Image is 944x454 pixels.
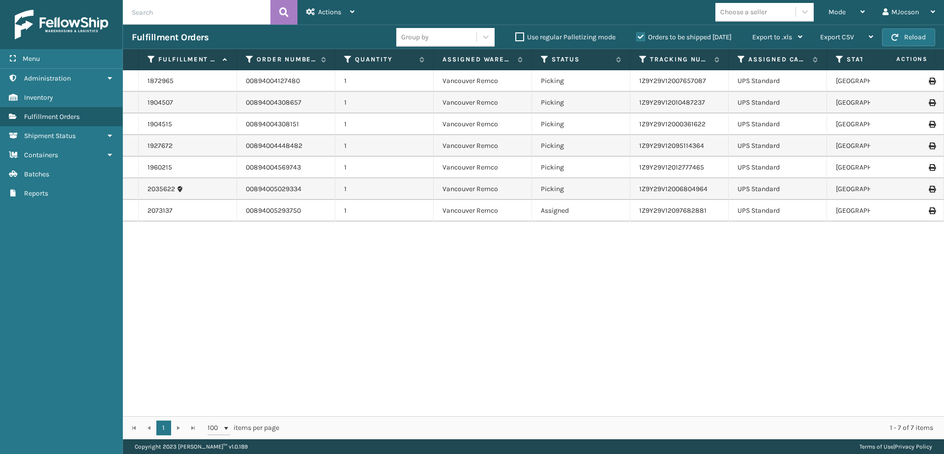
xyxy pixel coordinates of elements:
[434,178,532,200] td: Vancouver Remco
[532,157,630,178] td: Picking
[147,141,173,151] a: 1927672
[929,142,935,149] i: Print Label
[335,178,434,200] td: 1
[335,70,434,92] td: 1
[929,164,935,171] i: Print Label
[147,163,172,172] a: 1960215
[135,439,248,454] p: Copyright 2023 [PERSON_NAME]™ v 1.0.189
[847,55,906,64] label: State
[207,421,279,435] span: items per page
[147,206,173,216] a: 2073137
[355,55,414,64] label: Quantity
[147,119,172,129] a: 1904515
[895,443,932,450] a: Privacy Policy
[442,55,513,64] label: Assigned Warehouse
[532,92,630,113] td: Picking
[639,77,706,85] a: 1Z9Y29V12007657087
[15,10,108,39] img: logo
[158,55,218,64] label: Fulfillment Order Id
[827,92,925,113] td: [GEOGRAPHIC_DATA]
[434,157,532,178] td: Vancouver Remco
[827,113,925,135] td: [GEOGRAPHIC_DATA]
[237,178,335,200] td: 00894005029334
[827,157,925,178] td: [GEOGRAPHIC_DATA]
[552,55,611,64] label: Status
[729,157,827,178] td: UPS Standard
[639,185,708,193] a: 1Z9Y29V12006804964
[729,92,827,113] td: UPS Standard
[434,92,532,113] td: Vancouver Remco
[335,157,434,178] td: 1
[729,178,827,200] td: UPS Standard
[532,178,630,200] td: Picking
[882,28,935,46] button: Reload
[24,93,53,102] span: Inventory
[929,121,935,128] i: Print Label
[401,32,429,42] div: Group by
[820,33,854,41] span: Export CSV
[335,113,434,135] td: 1
[827,200,925,222] td: [GEOGRAPHIC_DATA]
[859,443,893,450] a: Terms of Use
[237,113,335,135] td: 00894004308151
[156,421,171,435] a: 1
[827,70,925,92] td: [GEOGRAPHIC_DATA]
[828,8,846,16] span: Mode
[434,113,532,135] td: Vancouver Remco
[24,189,48,198] span: Reports
[639,120,706,128] a: 1Z9Y29V12000361622
[532,113,630,135] td: Picking
[639,142,704,150] a: 1Z9Y29V12095114364
[24,151,58,159] span: Containers
[434,135,532,157] td: Vancouver Remco
[827,178,925,200] td: [GEOGRAPHIC_DATA]
[335,200,434,222] td: 1
[147,76,174,86] a: 1872965
[24,170,49,178] span: Batches
[237,200,335,222] td: 00894005293750
[237,70,335,92] td: 00894004127480
[859,439,932,454] div: |
[147,184,175,194] a: 2035622
[929,207,935,214] i: Print Label
[293,423,933,433] div: 1 - 7 of 7 items
[132,31,208,43] h3: Fulfillment Orders
[23,55,40,63] span: Menu
[335,92,434,113] td: 1
[434,70,532,92] td: Vancouver Remco
[639,163,704,171] a: 1Z9Y29V12012777465
[729,70,827,92] td: UPS Standard
[729,135,827,157] td: UPS Standard
[636,33,732,41] label: Orders to be shipped [DATE]
[237,92,335,113] td: 00894004308657
[207,423,222,433] span: 100
[532,200,630,222] td: Assigned
[865,51,934,67] span: Actions
[24,113,80,121] span: Fulfillment Orders
[24,74,71,83] span: Administration
[532,135,630,157] td: Picking
[650,55,709,64] label: Tracking Number
[257,55,316,64] label: Order Number
[237,157,335,178] td: 00894004569743
[147,98,173,108] a: 1904507
[827,135,925,157] td: [GEOGRAPHIC_DATA]
[318,8,341,16] span: Actions
[434,200,532,222] td: Vancouver Remco
[929,78,935,85] i: Print Label
[515,33,616,41] label: Use regular Palletizing mode
[929,186,935,193] i: Print Label
[748,55,808,64] label: Assigned Carrier Service
[929,99,935,106] i: Print Label
[752,33,792,41] span: Export to .xls
[639,98,705,107] a: 1Z9Y29V12010487237
[720,7,767,17] div: Choose a seller
[729,113,827,135] td: UPS Standard
[24,132,76,140] span: Shipment Status
[639,206,707,215] a: 1Z9Y29V12097682881
[729,200,827,222] td: UPS Standard
[532,70,630,92] td: Picking
[237,135,335,157] td: 00894004448482
[335,135,434,157] td: 1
